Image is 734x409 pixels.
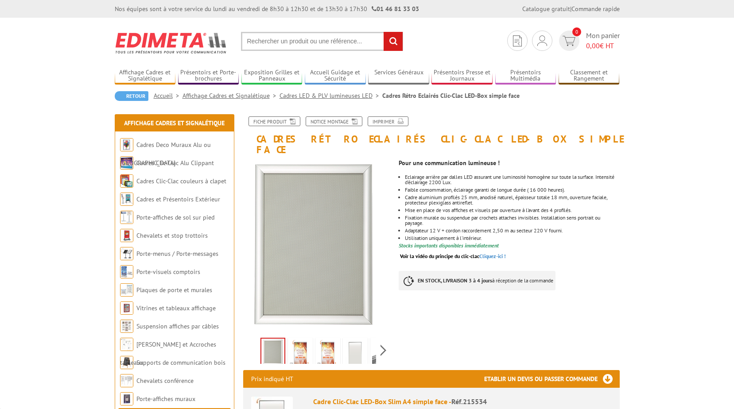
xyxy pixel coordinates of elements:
[120,340,216,367] a: [PERSON_NAME] et Accroches tableaux
[559,69,620,83] a: Classement et Rangement
[136,159,214,167] a: Cadres Clic-Clac Alu Clippant
[115,27,228,59] img: Edimeta
[120,138,133,151] img: Cadres Deco Muraux Alu ou Bois
[372,340,393,367] img: affichage_lumineux_215534_17.jpg
[400,253,506,259] a: Voir la vidéo du principe du clic-clacCliquez-ici !
[120,301,133,315] img: Vitrines et tableaux affichage
[405,228,619,233] div: Adaptateur 12 V + cordon raccordement 2,50 m au secteur 220 V fourni.
[405,187,619,193] li: Faible consommation, éclairage garanti de longue durée ( 16 000 heures).
[431,69,493,83] a: Présentoirs Presse et Journaux
[115,69,176,83] a: Affichage Cadres et Signalétique
[120,211,133,224] img: Porte-affiches de sol sur pied
[586,41,600,50] span: 0,00
[405,215,619,226] li: Fixation murale ou suspendue par crochets attaches invisibles. Installation sens portrait ou pays...
[115,91,148,101] a: Retour
[249,116,300,126] a: Fiche produit
[183,92,280,100] a: Affichage Cadres et Signalétique
[136,268,200,276] a: Porte-visuels comptoirs
[368,116,408,126] a: Imprimer
[261,339,284,366] img: affichage_lumineux_215534_image_anime.gif
[418,277,492,284] strong: EN STOCK, LIVRAISON 3 à 4 jours
[317,340,338,367] img: affichage_lumineux_215534_1.jpg
[115,4,419,13] div: Nos équipes sont à votre service du lundi au vendredi de 8h30 à 12h30 et de 13h30 à 17h30
[136,195,220,203] a: Cadres et Présentoirs Extérieur
[136,322,219,330] a: Suspension affiches par câbles
[120,320,133,333] img: Suspension affiches par câbles
[251,370,293,388] p: Prix indiqué HT
[399,242,499,249] font: Stocks importants disponibles immédiatement
[120,229,133,242] img: Chevalets et stop trottoirs
[243,159,383,335] img: affichage_lumineux_215534_image_anime.gif
[241,69,303,83] a: Exposition Grilles et Panneaux
[306,116,362,126] a: Notice Montage
[586,41,620,51] span: € HT
[120,265,133,278] img: Porte-visuels comptoirs
[241,32,403,51] input: Rechercher un produit ou une référence...
[136,213,214,221] a: Porte-affiches de sol sur pied
[399,271,555,290] p: à réception de la commande
[136,377,194,385] a: Chevalets conférence
[405,195,619,205] div: Cadre aluminium profilés 25 mm, anodisé naturel, épaisseur totale 18 mm, ouverture faciale, prote...
[572,27,581,36] span: 0
[120,338,133,351] img: Cimaises et Accroches tableaux
[290,340,311,367] img: affichage_lumineux_215534_1.gif
[522,5,570,13] a: Catalogue gratuit
[305,69,366,83] a: Accueil Guidage et Sécurité
[120,374,133,387] img: Chevalets conférence
[120,174,133,188] img: Cadres Clic-Clac couleurs à clapet
[124,119,225,127] a: Affichage Cadres et Signalétique
[154,92,183,100] a: Accueil
[557,31,620,51] a: devis rapide 0 Mon panier 0,00€ HT
[379,343,388,358] span: Next
[136,250,218,258] a: Porte-menus / Porte-messages
[313,397,612,407] div: Cadre Clic-Clac LED-Box Slim A4 simple face -
[451,397,487,406] span: Réf.215534
[120,283,133,297] img: Plaques de porte et murales
[405,208,619,213] li: Mise en place de vos affiches et visuels par ouverture à l’avant des 4 profilés.
[400,253,479,259] span: Voir la vidéo du principe du clic-clac
[136,286,212,294] a: Plaques de porte et murales
[345,340,366,367] img: affichage_lumineux_215534_15.jpg
[120,193,133,206] img: Cadres et Présentoirs Extérieur
[372,5,419,13] strong: 01 46 81 33 03
[586,31,620,51] span: Mon panier
[522,4,620,13] div: |
[405,235,619,241] li: Utilisation uniquement à l’intérieur.
[237,116,626,155] h1: Cadres Rétro Eclairés Clic-Clac LED-Box simple face
[495,69,556,83] a: Présentoirs Multimédia
[571,5,620,13] a: Commande rapide
[136,177,226,185] a: Cadres Clic-Clac couleurs à clapet
[280,92,382,100] a: Cadres LED & PLV lumineuses LED
[120,247,133,260] img: Porte-menus / Porte-messages
[537,35,547,46] img: devis rapide
[136,304,216,312] a: Vitrines et tableaux affichage
[368,69,429,83] a: Services Généraux
[120,141,211,167] a: Cadres Deco Muraux Alu ou [GEOGRAPHIC_DATA]
[513,35,522,46] img: devis rapide
[120,392,133,405] img: Porte-affiches muraux
[136,395,195,403] a: Porte-affiches muraux
[405,174,619,185] div: Eclairage arrière par dalles LED assurant une luminosité homogène sur toute la surface. Intensité...
[382,91,520,100] li: Cadres Rétro Eclairés Clic-Clac LED-Box simple face
[178,69,239,83] a: Présentoirs et Porte-brochures
[384,32,403,51] input: rechercher
[563,36,575,46] img: devis rapide
[136,359,225,367] a: Supports de communication bois
[399,159,500,167] strong: Pour une communication lumineuse !
[136,232,208,239] a: Chevalets et stop trottoirs
[484,370,620,388] h3: Etablir un devis ou passer commande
